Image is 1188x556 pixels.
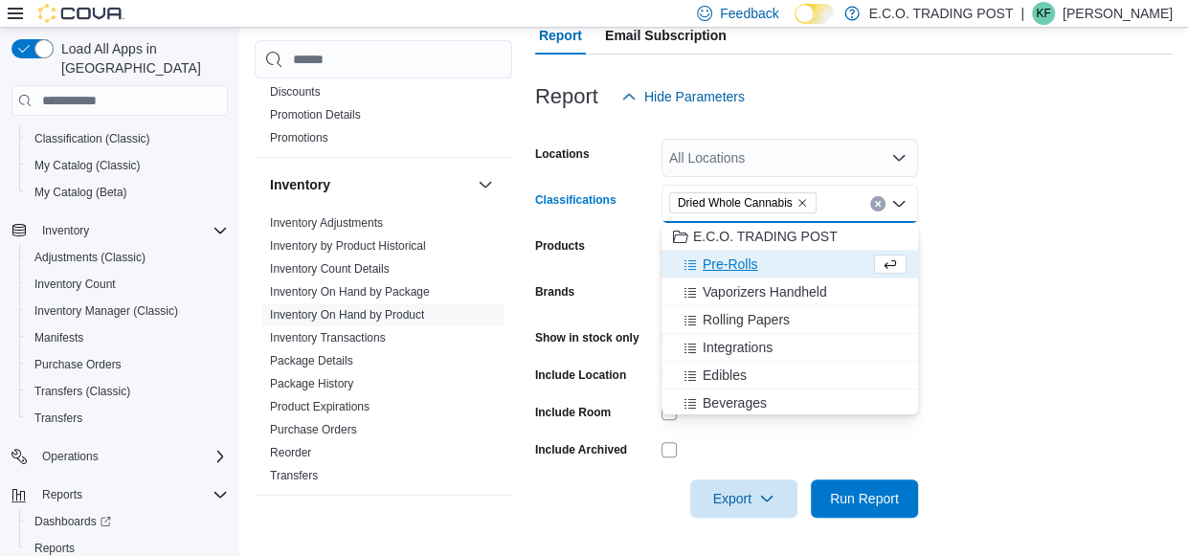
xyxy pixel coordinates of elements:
span: Inventory Transactions [270,330,386,345]
span: Integrations [703,338,773,357]
button: Pre-Rolls [661,251,918,278]
span: Promotion Details [270,107,361,122]
span: Reports [42,487,82,502]
span: Inventory Manager (Classic) [27,300,228,322]
a: Inventory by Product Historical [270,239,426,253]
button: Hide Parameters [614,78,752,116]
span: Operations [34,445,228,468]
a: Package Details [270,354,353,367]
span: Inventory Count [27,273,228,296]
span: My Catalog (Beta) [27,181,228,204]
a: Inventory Transactions [270,331,386,345]
button: Rolling Papers [661,306,918,334]
a: Inventory Count [27,273,123,296]
a: Dashboards [19,508,235,535]
a: Dashboards [27,510,119,533]
button: Vaporizers Handheld [661,278,918,306]
span: Transfers (Classic) [34,384,130,399]
a: Discounts [270,85,321,99]
span: Product Expirations [270,399,370,414]
span: Purchase Orders [270,422,357,437]
button: Edibles [661,362,918,389]
button: Purchase Orders [19,351,235,378]
span: Inventory by Product Historical [270,238,426,254]
span: Reorder [270,445,311,460]
span: Inventory On Hand by Package [270,284,430,300]
button: Operations [4,443,235,470]
span: Dashboards [27,510,228,533]
span: Inventory Manager (Classic) [34,303,178,319]
span: Dark Mode [795,24,796,25]
label: Show in stock only [535,330,639,345]
span: Hide Parameters [644,87,745,106]
a: Classification (Classic) [27,127,158,150]
button: Remove Dried Whole Cannabis from selection in this group [796,197,808,209]
h3: Inventory [270,175,330,194]
a: Inventory Manager (Classic) [27,300,186,322]
span: Adjustments (Classic) [34,250,146,265]
label: Products [535,238,585,254]
span: Dried Whole Cannabis [678,193,793,212]
span: Inventory Count Details [270,261,390,277]
span: Discounts [270,84,321,100]
span: Export [702,479,786,518]
span: Vaporizers Handheld [703,282,827,301]
button: Integrations [661,334,918,362]
a: Transfers [270,469,318,482]
button: Transfers [19,405,235,432]
a: Inventory On Hand by Package [270,285,430,299]
a: Package History [270,377,353,390]
button: Manifests [19,324,235,351]
span: Package History [270,376,353,391]
a: Inventory Count Details [270,262,390,276]
button: Inventory Manager (Classic) [19,298,235,324]
button: Run Report [811,479,918,518]
span: Dashboards [34,514,111,529]
button: Export [690,479,797,518]
a: Adjustments (Classic) [27,246,153,269]
span: Manifests [27,326,228,349]
p: [PERSON_NAME] [1063,2,1173,25]
button: My Catalog (Beta) [19,179,235,206]
button: Adjustments (Classic) [19,244,235,271]
span: Transfers [34,411,82,426]
label: Include Location [535,367,626,383]
div: Discounts & Promotions [255,80,512,157]
span: Package Details [270,353,353,368]
span: Classification (Classic) [34,131,150,146]
a: Transfers [27,407,90,430]
div: Inventory [255,211,512,495]
span: Load All Apps in [GEOGRAPHIC_DATA] [54,39,228,78]
button: Inventory Count [19,271,235,298]
button: Classification (Classic) [19,125,235,152]
div: Kira Finn [1032,2,1055,25]
button: Transfers (Classic) [19,378,235,405]
label: Include Room [535,405,611,420]
span: My Catalog (Classic) [27,154,228,177]
span: Operations [42,449,99,464]
span: Transfers [270,468,318,483]
a: Promotion Details [270,108,361,122]
button: E.C.O. TRADING POST [661,223,918,251]
span: Email Subscription [605,16,727,55]
span: Inventory On Hand by Product [270,307,424,322]
button: My Catalog (Classic) [19,152,235,179]
input: Dark Mode [795,4,835,24]
button: Beverages [661,389,918,417]
label: Classifications [535,192,616,208]
button: Clear input [870,196,885,211]
span: Inventory [34,219,228,242]
span: Feedback [720,4,778,23]
a: Promotions [270,131,328,145]
button: Inventory [474,173,497,196]
span: Inventory Count [34,277,116,292]
span: Reports [34,483,228,506]
button: Inventory [270,175,470,194]
span: Promotions [270,130,328,145]
span: Inventory [42,223,89,238]
span: Purchase Orders [34,357,122,372]
p: | [1020,2,1024,25]
label: Include Archived [535,442,627,457]
span: Manifests [34,330,83,345]
label: Brands [535,284,574,300]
